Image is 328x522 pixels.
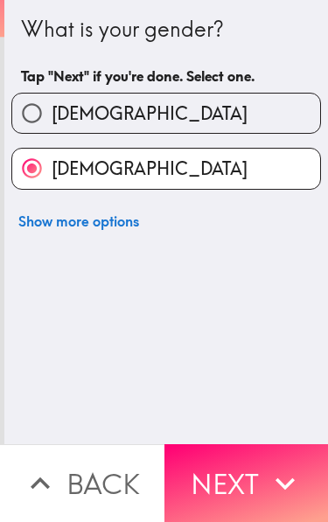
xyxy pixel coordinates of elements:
span: [DEMOGRAPHIC_DATA] [52,101,248,126]
button: [DEMOGRAPHIC_DATA] [12,149,320,188]
button: [DEMOGRAPHIC_DATA] [12,94,320,133]
span: [DEMOGRAPHIC_DATA] [52,157,248,181]
h6: Tap "Next" if you're done. Select one. [21,66,311,86]
div: What is your gender? [21,15,311,45]
button: Show more options [11,204,146,239]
